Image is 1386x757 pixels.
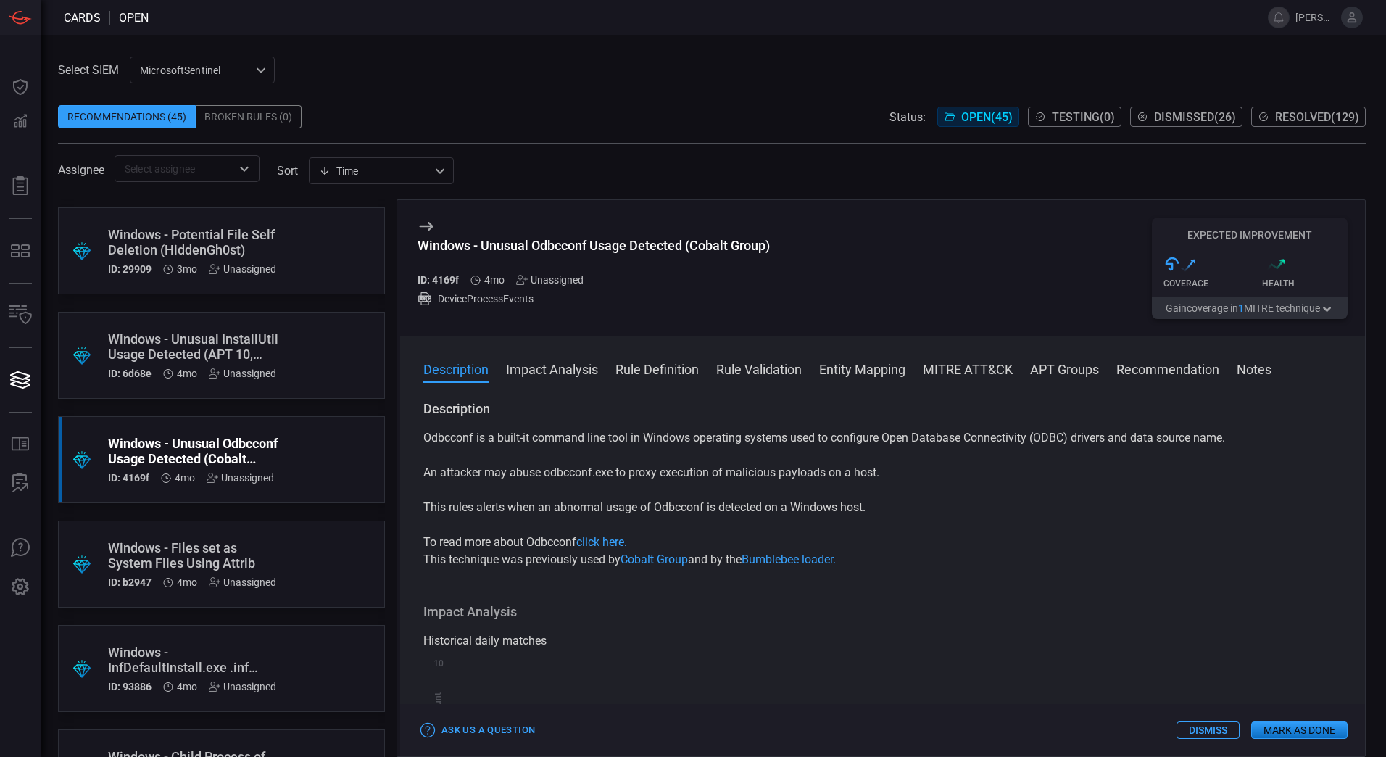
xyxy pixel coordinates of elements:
[889,110,926,124] span: Status:
[433,658,444,669] text: 10
[506,360,598,377] button: Impact Analysis
[108,227,280,257] div: Windows - Potential File Self Deletion (HiddenGh0st)
[277,164,298,178] label: sort
[234,159,254,179] button: Open
[108,368,152,379] h5: ID: 6d68e
[1163,278,1250,289] div: Coverage
[3,570,38,605] button: Preferences
[1030,360,1099,377] button: APT Groups
[3,104,38,139] button: Detections
[716,360,802,377] button: Rule Validation
[418,291,770,306] div: DeviceProcessEvents
[1177,721,1240,739] button: Dismiss
[961,110,1013,124] span: Open ( 45 )
[108,263,152,275] h5: ID: 29909
[3,70,38,104] button: Dashboard
[3,531,38,566] button: Ask Us A Question
[423,360,489,377] button: Description
[484,274,505,286] span: Jun 10, 2025 1:20 PM
[742,553,836,566] a: Bumblebee loader.
[119,160,231,178] input: Select assignee
[1116,360,1219,377] button: Recommendation
[418,719,539,742] button: Ask Us a Question
[1028,107,1121,127] button: Testing(0)
[423,400,1342,418] h3: Description
[1251,721,1348,739] button: Mark as Done
[3,233,38,268] button: MITRE - Detection Posture
[819,360,905,377] button: Entity Mapping
[64,11,101,25] span: Cards
[108,681,152,692] h5: ID: 93886
[1275,110,1359,124] span: Resolved ( 129 )
[175,472,195,484] span: Jun 10, 2025 1:20 PM
[58,63,119,77] label: Select SIEM
[3,298,38,333] button: Inventory
[177,576,197,588] span: Jun 03, 2025 4:12 PM
[209,576,276,588] div: Unassigned
[1154,110,1236,124] span: Dismissed ( 26 )
[108,540,280,571] div: Windows - Files set as System Files Using Attrib
[423,429,1342,447] p: Odbcconf is a built-it command line tool in Windows operating systems used to configure Open Data...
[177,263,197,275] span: Jun 20, 2025 5:19 PM
[1152,229,1348,241] h5: Expected Improvement
[576,535,627,549] a: click here.
[108,472,149,484] h5: ID: 4169f
[433,693,443,731] text: Hit Count
[615,360,699,377] button: Rule Definition
[119,11,149,25] span: open
[923,360,1013,377] button: MITRE ATT&CK
[1237,360,1271,377] button: Notes
[319,164,431,178] div: Time
[140,63,252,78] p: MicrosoftSentinel
[418,238,770,253] div: Windows - Unusual Odbcconf Usage Detected (Cobalt Group)
[177,368,197,379] span: Jun 16, 2025 3:52 PM
[209,368,276,379] div: Unassigned
[58,163,104,177] span: Assignee
[3,363,38,397] button: Cards
[207,472,274,484] div: Unassigned
[177,681,197,692] span: May 27, 2025 2:35 PM
[1295,12,1335,23] span: [PERSON_NAME].[PERSON_NAME]
[1251,107,1366,127] button: Resolved(129)
[108,436,280,466] div: Windows - Unusual Odbcconf Usage Detected (Cobalt Group)
[516,274,584,286] div: Unassigned
[209,263,276,275] div: Unassigned
[1238,302,1244,314] span: 1
[937,107,1019,127] button: Open(45)
[209,681,276,692] div: Unassigned
[1052,110,1115,124] span: Testing ( 0 )
[108,331,280,362] div: Windows - Unusual InstallUtil Usage Detected (APT 10, Mustang Panda)
[196,105,302,128] div: Broken Rules (0)
[3,169,38,204] button: Reports
[423,603,1342,621] h3: Impact Analysis
[423,551,1342,568] p: This technique was previously used by and by the
[3,427,38,462] button: Rule Catalog
[423,464,1342,481] p: An attacker may abuse odbcconf.exe to proxy execution of malicious payloads on a host.
[418,274,459,286] h5: ID: 4169f
[423,632,1342,650] div: Historical daily matches
[1152,297,1348,319] button: Gaincoverage in1MITRE technique
[58,105,196,128] div: Recommendations (45)
[3,466,38,501] button: ALERT ANALYSIS
[423,499,1342,516] p: This rules alerts when an abnormal usage of Odbcconf is detected on a Windows host.
[108,576,152,588] h5: ID: b2947
[1130,107,1242,127] button: Dismissed(26)
[621,553,688,566] a: Cobalt Group
[423,534,1342,551] p: To read more about Odbcconf
[1262,278,1348,289] div: Health
[108,645,280,675] div: Windows - InfDefaultInstall.exe .inf Execution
